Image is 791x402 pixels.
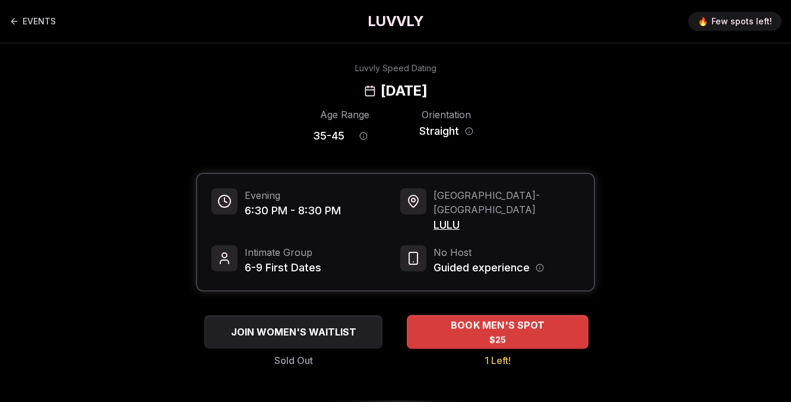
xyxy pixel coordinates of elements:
[419,123,459,140] span: Straight
[485,353,511,368] span: 1 Left!
[465,127,473,135] button: Orientation information
[489,334,507,346] span: $25
[381,81,427,100] h2: [DATE]
[434,188,580,217] span: [GEOGRAPHIC_DATA] - [GEOGRAPHIC_DATA]
[245,188,341,202] span: Evening
[698,15,708,27] span: 🔥
[313,128,344,144] span: 35 - 45
[204,315,382,349] button: JOIN WOMEN'S WAITLIST - Sold Out
[407,315,588,349] button: BOOK MEN'S SPOT - 1 Left!
[415,107,478,122] div: Orientation
[245,259,321,276] span: 6-9 First Dates
[350,123,376,149] button: Age range information
[355,62,436,74] div: Luvvly Speed Dating
[434,259,530,276] span: Guided experience
[274,353,313,368] span: Sold Out
[245,202,341,219] span: 6:30 PM - 8:30 PM
[245,245,321,259] span: Intimate Group
[313,107,376,122] div: Age Range
[711,15,772,27] span: Few spots left!
[10,10,56,33] a: Back to events
[434,245,544,259] span: No Host
[434,217,580,233] span: LULU
[448,318,547,333] span: BOOK MEN'S SPOT
[368,12,423,31] a: LUVVLY
[536,264,544,272] button: Host information
[229,325,359,339] span: JOIN WOMEN'S WAITLIST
